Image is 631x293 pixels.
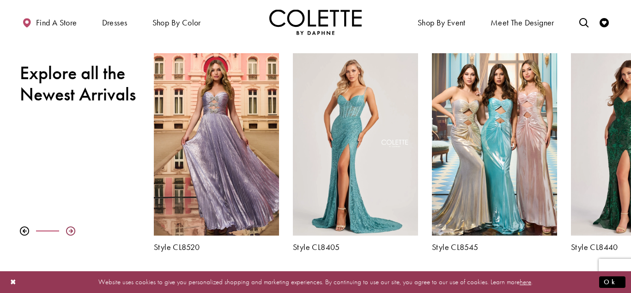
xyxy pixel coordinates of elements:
[20,9,79,35] a: Find a store
[491,18,554,27] span: Meet the designer
[415,9,468,35] span: Shop By Event
[36,18,77,27] span: Find a store
[488,9,557,35] a: Meet the designer
[154,243,279,252] h5: Style CL8520
[432,243,557,252] h5: Style CL8545
[100,9,130,35] span: Dresses
[520,277,531,287] a: here
[432,53,557,236] a: Visit Colette by Daphne Style No. CL8545 Page
[293,53,418,236] a: Visit Colette by Daphne Style No. CL8405 Page
[20,62,140,105] h2: Explore all the Newest Arrivals
[150,9,203,35] span: Shop by color
[147,46,286,259] div: Colette by Daphne Style No. CL8520
[152,18,201,27] span: Shop by color
[269,9,362,35] img: Colette by Daphne
[418,18,466,27] span: Shop By Event
[67,276,564,288] p: Website uses cookies to give you personalized shopping and marketing experiences. By continuing t...
[102,18,127,27] span: Dresses
[577,9,591,35] a: Toggle search
[425,46,564,259] div: Colette by Daphne Style No. CL8545
[269,9,362,35] a: Visit Home Page
[597,9,611,35] a: Check Wishlist
[154,53,279,236] a: Visit Colette by Daphne Style No. CL8520 Page
[6,274,21,290] button: Close Dialog
[286,46,425,259] div: Colette by Daphne Style No. CL8405
[599,276,625,288] button: Submit Dialog
[293,243,418,252] h5: Style CL8405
